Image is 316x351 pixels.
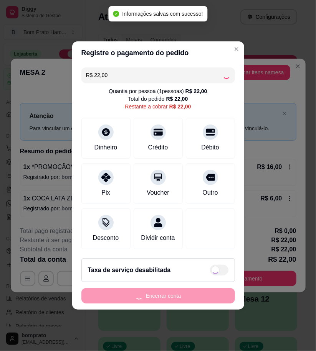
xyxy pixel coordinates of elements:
div: Dividir conta [141,233,175,243]
header: Registre o pagamento do pedido [72,41,244,64]
div: R$ 22,00 [185,87,207,95]
div: Crédito [148,143,168,152]
div: Débito [201,143,219,152]
div: R$ 22,00 [169,103,191,110]
div: Dinheiro [94,143,117,152]
button: Close [230,43,243,55]
div: Outro [202,188,218,197]
div: Desconto [93,233,119,243]
div: Pix [101,188,110,197]
div: Restante a cobrar [125,103,191,110]
div: Quantia por pessoa ( 1 pessoas) [109,87,207,95]
h2: Taxa de serviço desabilitada [88,266,171,275]
span: Informações salvas com sucesso! [122,11,203,17]
div: R$ 22,00 [166,95,188,103]
input: Ex.: hambúrguer de cordeiro [86,67,223,83]
div: Total do pedido [128,95,188,103]
span: check-circle [113,11,119,17]
div: Voucher [147,188,169,197]
div: Loading [223,71,230,79]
